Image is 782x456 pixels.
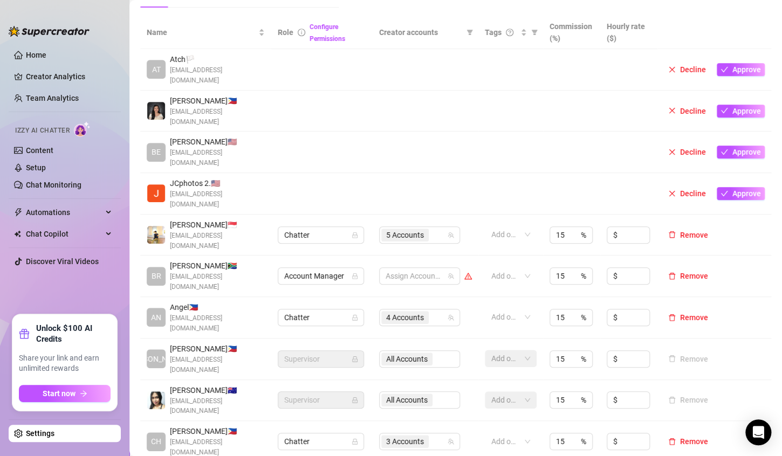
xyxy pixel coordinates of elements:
span: [PERSON_NAME] 🇵🇭 [170,95,265,107]
span: 3 Accounts [386,436,424,447]
th: Commission (%) [543,16,600,49]
span: lock [352,356,358,362]
span: [EMAIL_ADDRESS][DOMAIN_NAME] [170,313,265,334]
span: Share your link and earn unlimited rewards [19,353,111,374]
a: Content [26,146,53,155]
button: Remove [664,229,712,241]
span: Decline [680,148,706,156]
span: Chatter [284,227,358,243]
a: Chat Monitoring [26,181,81,189]
span: Creator accounts [379,26,462,38]
span: filter [531,29,538,36]
span: filter [529,24,540,40]
span: Chatter [284,433,358,450]
span: Approve [732,189,761,198]
a: Setup [26,163,46,172]
span: Remove [680,313,708,322]
img: JCphotos 2020 [147,184,165,202]
span: check [721,190,728,197]
span: Automations [26,204,102,221]
span: delete [668,231,676,238]
span: Account Manager [284,268,358,284]
button: Approve [717,105,765,118]
button: Remove [664,393,712,406]
span: check [721,107,728,114]
span: AT [152,64,161,75]
span: filter [467,29,473,36]
span: delete [668,438,676,445]
span: close [668,66,676,73]
button: Approve [717,63,765,76]
span: Atch 🏳️ [170,53,265,65]
button: Approve [717,146,765,158]
strong: Unlock $100 AI Credits [36,323,111,344]
span: check [721,148,728,156]
span: [EMAIL_ADDRESS][DOMAIN_NAME] [170,65,265,86]
button: Remove [664,435,712,448]
span: Role [278,28,293,37]
span: [PERSON_NAME] 🇵🇭 [170,425,265,437]
a: Creator Analytics [26,68,112,85]
button: Remove [664,311,712,324]
span: Approve [732,148,761,156]
span: Decline [680,65,706,74]
span: BR [152,270,161,282]
a: Configure Permissions [310,23,345,43]
span: close [668,190,676,197]
img: Adam Bautista [147,226,165,244]
span: CH [151,436,161,447]
span: [EMAIL_ADDRESS][DOMAIN_NAME] [170,148,265,168]
span: [PERSON_NAME] 🇿🇦 [170,260,265,272]
span: JCphotos 2. 🇺🇸 [170,177,265,189]
img: AI Chatter [74,121,91,137]
span: check [721,66,728,73]
span: close [668,107,676,114]
button: Remove [664,353,712,365]
span: lock [352,232,358,238]
div: Open Intercom Messenger [745,419,771,445]
span: Remove [680,272,708,280]
span: [EMAIL_ADDRESS][DOMAIN_NAME] [170,231,265,251]
span: [EMAIL_ADDRESS][DOMAIN_NAME] [170,396,265,417]
button: Decline [664,105,710,118]
a: Team Analytics [26,94,79,102]
span: arrow-right [80,390,87,397]
span: Angel 🇵🇭 [170,301,265,313]
span: team [448,438,454,445]
span: close [668,148,676,156]
button: Decline [664,187,710,200]
span: question-circle [506,29,513,36]
span: [PERSON_NAME] 🇸🇬 [170,219,265,231]
span: gift [19,328,30,339]
span: Chat Copilot [26,225,102,243]
span: [EMAIL_ADDRESS][DOMAIN_NAME] [170,355,265,375]
span: Supervisor [284,351,358,367]
span: [EMAIL_ADDRESS][DOMAIN_NAME] [170,272,265,292]
th: Hourly rate ($) [600,16,657,49]
span: [PERSON_NAME] 🇵🇭 [170,343,265,355]
span: Remove [680,437,708,446]
span: Remove [680,231,708,239]
th: Name [140,16,271,49]
span: delete [668,272,676,280]
a: Settings [26,429,54,438]
span: thunderbolt [14,208,23,217]
span: Supervisor [284,392,358,408]
img: Moana Seas [147,391,165,409]
span: Approve [732,107,761,115]
img: Justine Bairan [147,102,165,120]
span: team [448,314,454,321]
span: lock [352,273,358,279]
span: Name [147,26,256,38]
span: AN [151,312,161,323]
span: filter [464,24,475,40]
span: [PERSON_NAME] [127,353,185,365]
img: logo-BBDzfeDw.svg [9,26,90,37]
span: BE [152,146,161,158]
span: [PERSON_NAME] 🇦🇺 [170,384,265,396]
span: 5 Accounts [381,229,429,241]
span: team [448,232,454,238]
span: 5 Accounts [386,229,424,241]
span: team [448,273,454,279]
span: delete [668,314,676,321]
